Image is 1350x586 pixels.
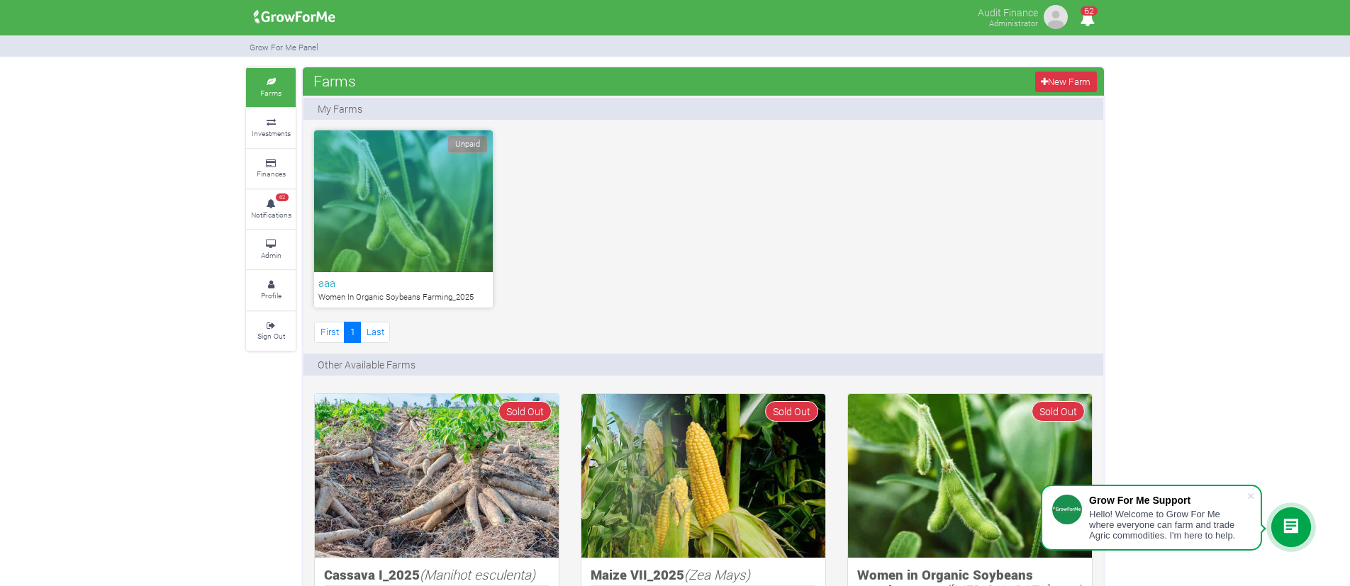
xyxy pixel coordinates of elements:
a: Finances [246,150,296,188]
small: Sign Out [257,331,285,341]
span: Farms [310,67,359,95]
span: Unpaid [447,135,488,153]
div: Grow For Me Support [1089,495,1246,506]
h5: Maize VII_2025 [591,567,816,583]
small: Grow For Me Panel [250,42,318,52]
a: 62 Notifications [246,190,296,229]
div: Hello! Welcome to Grow For Me where everyone can farm and trade Agric commodities. I'm here to help. [1089,509,1246,541]
p: Other Available Farms [318,357,415,372]
img: growforme image [581,394,825,558]
a: Last [360,322,390,342]
a: 1 [344,322,361,342]
nav: Page Navigation [314,322,390,342]
h6: aaa [318,276,489,289]
small: Finances [257,169,286,179]
a: New Farm [1035,72,1097,92]
i: Notifications [1073,3,1101,35]
small: Administrator [989,18,1038,28]
a: Unpaid aaa Women In Organic Soybeans Farming_2025 [314,130,493,308]
small: Profile [261,291,281,300]
p: Audit Finance [978,3,1038,20]
img: growforme image [249,3,340,31]
h5: Cassava I_2025 [324,567,550,583]
a: Sign Out [246,312,296,351]
i: (Manihot esculenta) [420,565,535,583]
img: growforme image [315,394,559,558]
a: First [314,322,345,342]
a: Admin [246,230,296,269]
small: Farms [260,88,281,98]
span: Sold Out [765,401,818,422]
img: growforme image [848,394,1092,558]
a: Farms [246,68,296,107]
small: Admin [261,250,281,260]
a: Profile [246,271,296,310]
a: 62 [1073,13,1101,27]
a: Investments [246,108,296,147]
span: Sold Out [1032,401,1085,422]
p: Women In Organic Soybeans Farming_2025 [318,291,489,303]
i: (Zea Mays) [684,565,750,583]
span: Sold Out [498,401,552,422]
img: growforme image [1042,3,1070,31]
span: 62 [1081,6,1098,16]
small: Notifications [251,210,291,220]
span: 62 [276,193,289,202]
p: My Farms [318,101,362,116]
small: Investments [252,128,291,138]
